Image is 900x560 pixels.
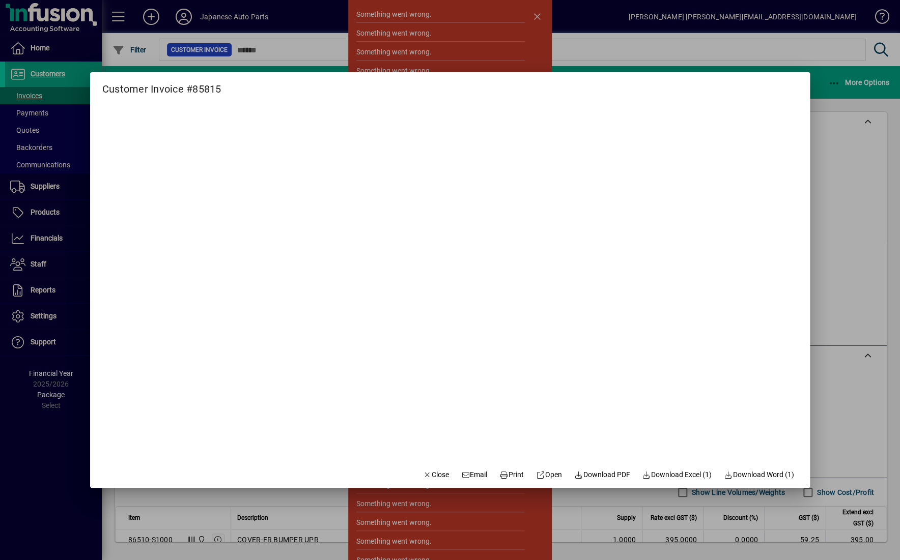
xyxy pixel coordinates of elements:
[570,465,634,484] a: Download PDF
[536,469,562,480] span: Open
[499,469,524,480] span: Print
[720,465,798,484] button: Download Word (1)
[638,465,716,484] button: Download Excel (1)
[418,465,453,484] button: Close
[574,469,630,480] span: Download PDF
[724,469,794,480] span: Download Word (1)
[423,469,449,480] span: Close
[642,469,712,480] span: Download Excel (1)
[532,465,566,484] a: Open
[461,469,488,480] span: Email
[457,465,492,484] button: Email
[90,72,234,97] h2: Customer Invoice #85815
[495,465,528,484] button: Print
